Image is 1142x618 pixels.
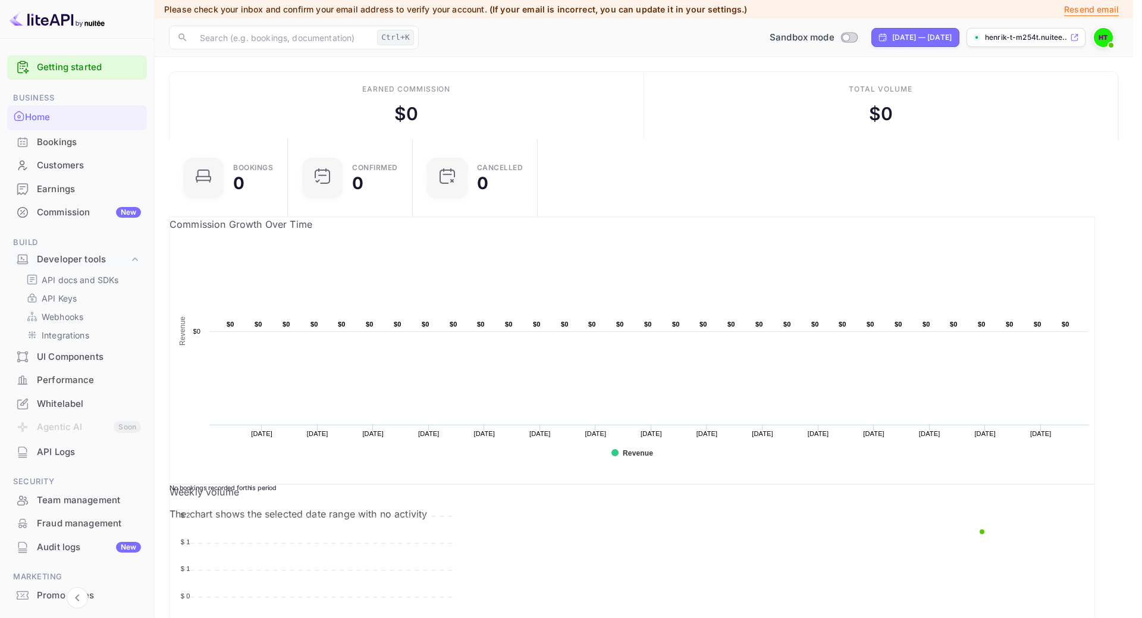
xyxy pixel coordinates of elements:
[477,164,523,171] div: CANCELLED
[181,512,190,519] tspan: $ 2
[362,430,384,437] text: [DATE]
[561,321,569,328] text: $0
[227,321,234,328] text: $0
[307,430,328,437] text: [DATE]
[181,592,190,600] tspan: $ 0
[116,542,141,553] div: New
[811,321,819,328] text: $0
[37,541,141,554] div: Audit logs
[42,329,89,341] p: Integrations
[164,4,487,14] span: Please check your inbox and confirm your email address to verify your account.
[418,430,440,437] text: [DATE]
[42,274,119,286] p: API docs and SDKs
[7,570,147,584] span: Marketing
[699,321,707,328] text: $0
[178,316,187,346] text: Revenue
[752,430,773,437] text: [DATE]
[251,430,272,437] text: [DATE]
[181,538,190,545] tspan: $ 1
[37,253,129,266] div: Developer tools
[37,374,141,387] div: Performance
[477,175,488,192] div: 0
[490,4,748,14] span: (If your email is incorrect, you can update it in your settings.)
[950,321,958,328] text: $0
[193,26,372,49] input: Search (e.g. bookings, documentation)
[352,175,363,192] div: 0
[1094,28,1113,47] img: Henrik T
[867,321,874,328] text: $0
[450,321,457,328] text: $0
[672,321,680,328] text: $0
[233,175,244,192] div: 0
[644,321,652,328] text: $0
[892,32,952,43] div: [DATE] — [DATE]
[985,32,1068,43] p: henrik-t-m254t.nuitee....
[170,486,239,498] span: Weekly volume
[377,30,414,45] div: Ctrl+K
[978,321,986,328] text: $0
[727,321,735,328] text: $0
[37,397,141,411] div: Whitelabel
[641,430,662,437] text: [DATE]
[1064,3,1119,16] p: Resend email
[37,183,141,196] div: Earnings
[67,587,88,608] button: Collapse navigation
[10,10,105,29] img: LiteAPI logo
[352,164,398,171] div: Confirmed
[923,321,930,328] text: $0
[37,446,141,459] div: API Logs
[310,321,318,328] text: $0
[7,475,147,488] span: Security
[7,236,147,249] span: Build
[1034,321,1041,328] text: $0
[37,517,141,531] div: Fraud management
[808,430,829,437] text: [DATE]
[765,31,862,45] div: Switch to Production mode
[1062,321,1069,328] text: $0
[394,101,418,127] div: $ 0
[869,101,893,127] div: $ 0
[1030,430,1052,437] text: [DATE]
[783,321,791,328] text: $0
[477,321,485,328] text: $0
[42,310,83,323] p: Webhooks
[505,321,513,328] text: $0
[895,321,902,328] text: $0
[7,92,147,105] span: Business
[25,111,141,124] div: Home
[770,31,834,45] span: Sandbox mode
[394,321,401,328] text: $0
[849,84,912,95] div: Total volume
[37,350,141,364] div: UI Components
[37,136,141,149] div: Bookings
[422,321,429,328] text: $0
[362,84,450,95] div: Earned commission
[755,321,763,328] text: $0
[366,321,374,328] text: $0
[473,430,495,437] text: [DATE]
[1006,321,1014,328] text: $0
[839,321,846,328] text: $0
[37,494,141,507] div: Team management
[283,321,290,328] text: $0
[588,321,596,328] text: $0
[974,430,996,437] text: [DATE]
[193,328,200,335] text: $0
[42,292,77,305] p: API Keys
[37,206,141,219] div: Commission
[181,565,190,572] tspan: $ 1
[623,449,653,457] text: Revenue
[37,159,141,172] div: Customers
[116,207,141,218] div: New
[255,321,262,328] text: $0
[233,164,273,171] div: Bookings
[37,61,141,74] a: Getting started
[529,430,551,437] text: [DATE]
[37,589,141,603] div: Promo codes
[863,430,884,437] text: [DATE]
[585,430,607,437] text: [DATE]
[533,321,541,328] text: $0
[338,321,346,328] text: $0
[697,430,718,437] text: [DATE]
[616,321,624,328] text: $0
